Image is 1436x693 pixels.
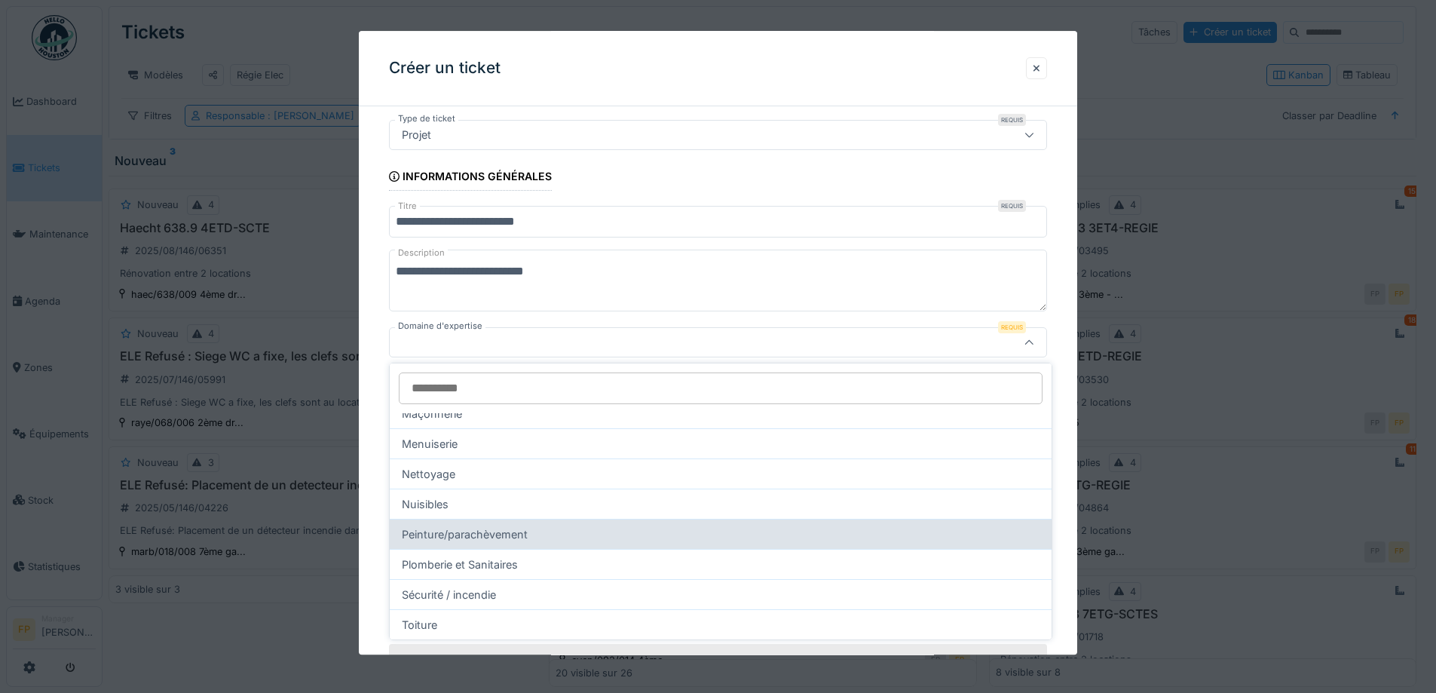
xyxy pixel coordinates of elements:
[390,489,1052,519] div: Nuisibles
[389,165,552,191] div: Informations générales
[390,458,1052,489] div: Nettoyage
[390,549,1052,579] div: Plomberie et Sanitaires
[390,579,1052,609] div: Sécurité / incendie
[395,244,448,263] label: Description
[395,201,420,213] label: Titre
[998,201,1026,213] div: Requis
[396,127,437,143] div: Projet
[395,320,485,333] label: Domaine d'expertise
[390,519,1052,549] div: Peinture/parachèvement
[389,59,501,78] h3: Créer un ticket
[395,112,458,125] label: Type de ticket
[998,114,1026,126] div: Requis
[998,322,1026,334] div: Requis
[390,398,1052,428] div: Maçonnerie
[390,428,1052,458] div: Menuiserie
[390,609,1052,639] div: Toiture
[390,639,1052,670] div: Travaux façade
